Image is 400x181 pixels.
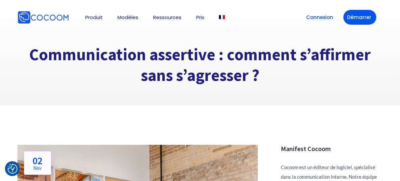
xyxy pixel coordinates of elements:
[343,10,376,25] a: Démarrer
[85,15,103,20] a: Produit
[17,11,69,24] img: Cocoom
[153,15,181,20] a: Ressources
[8,164,17,174] button: Consent Preferences
[303,10,337,25] a: Connexion
[17,44,383,86] h1: Communication assertive : comment s’affirmer sans s’agresser ?
[33,156,42,170] h2: 02
[196,15,204,20] a: Prix
[8,164,17,174] img: Revisit consent button
[281,145,383,153] h3: Manifest Cocoom
[33,166,42,170] span: Nov
[118,15,138,20] a: Modèles
[24,151,51,175] a: 02Nov
[219,15,225,19] img: Français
